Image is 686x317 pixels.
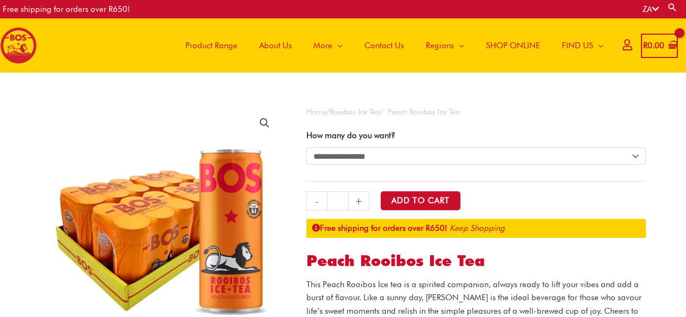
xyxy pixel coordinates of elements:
[643,41,647,50] span: R
[381,191,460,210] button: Add to Cart
[327,191,348,211] input: Product quantity
[667,2,678,12] a: Search button
[306,107,326,116] a: Home
[562,29,593,62] span: FIND US
[175,18,248,73] a: Product Range
[312,223,447,233] strong: Free shipping for orders over R650!
[330,107,380,116] a: Rooibos Ice Tea
[643,4,659,14] a: ZA
[185,29,238,62] span: Product Range
[248,18,303,73] a: About Us
[643,41,664,50] bdi: 0.00
[255,113,274,133] a: View full-screen image gallery
[364,29,404,62] span: Contact Us
[415,18,475,73] a: Regions
[306,105,646,119] nav: Breadcrumb
[641,34,678,58] a: View Shopping Cart, empty
[306,131,395,140] label: How many do you want?
[426,29,454,62] span: Regions
[313,29,332,62] span: More
[349,191,369,211] a: +
[306,252,646,270] h1: Peach Rooibos Ice Tea
[306,191,327,211] a: -
[303,18,354,73] a: More
[166,18,614,73] nav: Site Navigation
[486,29,540,62] span: SHOP ONLINE
[450,223,505,233] a: Keep Shopping
[259,29,292,62] span: About Us
[354,18,415,73] a: Contact Us
[475,18,551,73] a: SHOP ONLINE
